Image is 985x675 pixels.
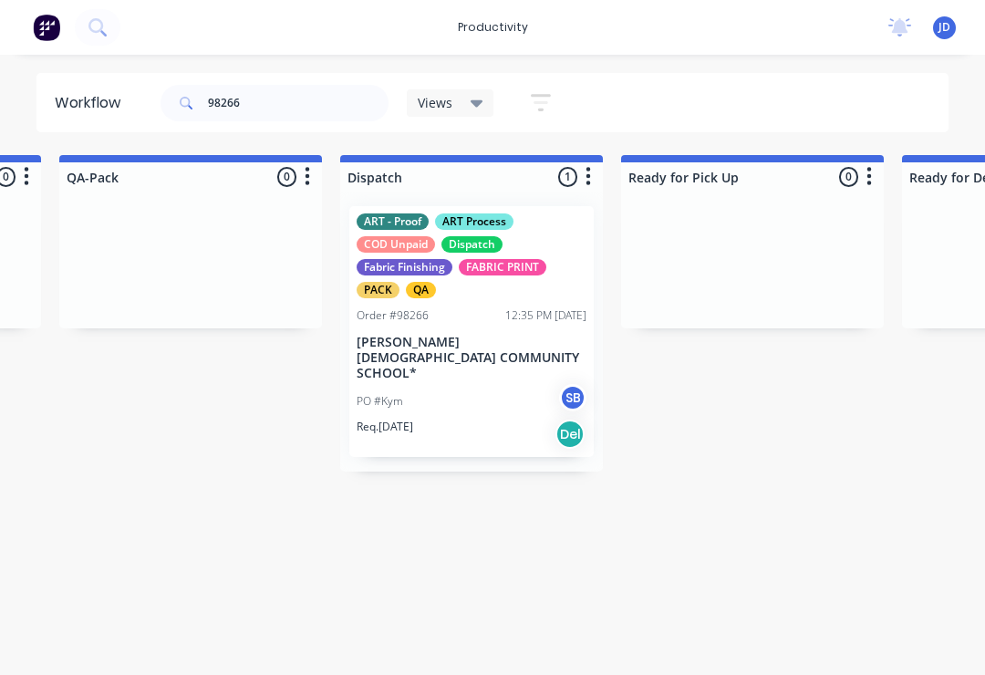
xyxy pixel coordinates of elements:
div: Order #98266 [357,307,429,324]
span: Views [418,93,452,112]
input: Search for orders... [208,85,389,121]
div: ART Process [435,213,513,230]
div: SB [559,384,586,411]
div: ART - Proof [357,213,429,230]
div: FABRIC PRINT [459,259,546,275]
img: Factory [33,14,60,41]
div: PACK [357,282,399,298]
p: PO #Kym [357,393,403,410]
div: COD Unpaid [357,236,435,253]
div: Del [555,420,585,449]
div: Dispatch [441,236,503,253]
p: Req. [DATE] [357,419,413,435]
div: Fabric Finishing [357,259,452,275]
div: 12:35 PM [DATE] [505,307,586,324]
div: QA [406,282,436,298]
p: [PERSON_NAME] [DEMOGRAPHIC_DATA] COMMUNITY SCHOOL* [357,335,586,380]
span: JD [938,19,950,36]
div: productivity [449,14,537,41]
div: Workflow [55,92,130,114]
div: ART - ProofART ProcessCOD UnpaidDispatchFabric FinishingFABRIC PRINTPACKQAOrder #9826612:35 PM [D... [349,206,594,457]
